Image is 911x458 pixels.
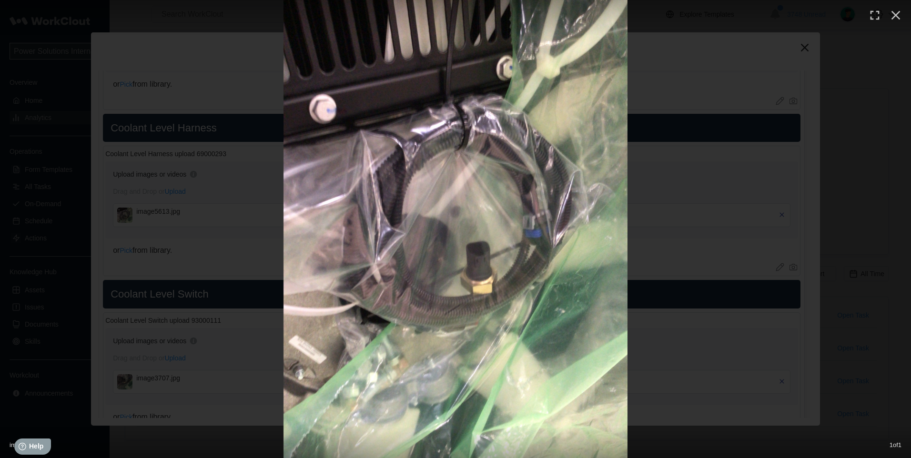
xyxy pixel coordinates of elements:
span: 1 of 1 [890,441,901,448]
span: image5613.jpg [10,441,50,448]
button: Enter fullscreen (f) [864,5,885,26]
button: Close (esc) [885,5,906,26]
